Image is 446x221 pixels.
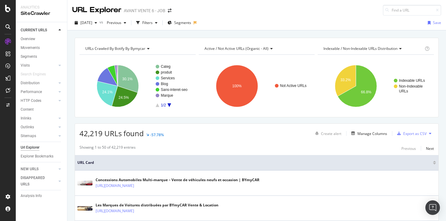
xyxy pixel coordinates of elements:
a: HTTP Codes [21,98,57,104]
button: Export as CSV [395,129,427,138]
a: [URL][DOMAIN_NAME] [96,183,134,189]
div: URL Explorer [72,5,121,15]
div: Performance [21,89,42,95]
div: Les Marques de Voitures distribuées par BYmyCAR Vente & Location [96,202,218,208]
a: Content [21,106,63,113]
h4: Indexable / Non-Indexable URLs Distribution [322,44,424,54]
div: Url Explorer [21,144,39,151]
span: URL Card [77,160,431,165]
a: DISAPPEARED URLS [21,175,57,188]
span: 2025 Sep. 9th [80,20,92,25]
text: URLs [399,89,408,93]
div: Visits [21,62,30,69]
text: Not Active URLs [280,84,306,88]
div: Analysis Info [21,193,42,199]
text: 1/2 [161,103,166,107]
a: Sitemaps [21,133,57,139]
a: Performance [21,89,57,95]
span: Previous [104,20,121,25]
span: Active / Not Active URLs (organic - all) [204,46,269,51]
button: Filters [134,18,160,28]
text: 100% [232,84,242,88]
a: Explorer Bookmarks [21,153,63,160]
img: main image [77,181,93,185]
text: Services [161,76,175,80]
a: Movements [21,45,63,51]
a: Distribution [21,80,57,86]
text: Marque [161,93,173,98]
text: 66.8% [361,90,371,94]
span: Segments [174,20,191,25]
div: CURRENT URLS [21,27,47,33]
div: Inlinks [21,115,31,122]
div: HTTP Codes [21,98,41,104]
div: Manage Columns [357,131,387,136]
text: 24.1% [102,90,113,94]
span: vs [100,19,104,25]
div: arrow-right-arrow-left [168,9,171,13]
button: Save [425,18,441,28]
span: 42,219 URLs found [79,128,144,138]
img: main image [77,206,93,211]
div: Save [433,20,441,25]
div: AVANT VENTE 6 - JOB [124,8,165,14]
a: Segments [21,54,63,60]
text: Indexable URLs [399,78,425,83]
button: Manage Columns [349,130,387,137]
text: 30.1% [122,77,133,81]
button: Next [426,145,434,152]
div: SiteCrawler [21,10,62,17]
div: NEW URLS [21,166,39,172]
span: URLs Crawled By Botify By bymycar [85,46,145,51]
div: Movements [21,45,40,51]
a: Analysis Info [21,193,63,199]
div: Create alert [321,131,341,136]
a: NEW URLS [21,166,57,172]
a: Search Engines [21,71,52,78]
button: Previous [104,18,129,28]
button: Create alert [313,129,341,138]
div: Showing 1 to 50 of 42,219 entries [79,145,136,152]
button: Segments [165,18,194,28]
a: Inlinks [21,115,57,122]
a: Outlinks [21,124,57,130]
text: 33.2% [340,78,351,82]
h4: URLs Crawled By Botify By bymycar [84,44,190,54]
div: Content [21,106,34,113]
div: DISAPPEARED URLS [21,175,51,188]
a: Overview [21,36,63,42]
text: Sans-interet-seo [161,88,188,92]
div: Overview [21,36,35,42]
h4: Active / Not Active URLs [203,44,309,54]
div: Previous [401,146,416,151]
a: [URL][DOMAIN_NAME] [96,208,134,214]
div: Filters [142,20,153,25]
div: Next [426,146,434,151]
input: Find a URL [383,5,441,16]
button: [DATE] [72,18,100,28]
div: Sitemaps [21,133,36,139]
a: Url Explorer [21,144,63,151]
svg: A chart. [79,60,196,112]
svg: A chart. [318,60,434,112]
text: produit [161,70,172,74]
div: Export as CSV [403,131,427,136]
div: Explorer Bookmarks [21,153,53,160]
div: -57.78% [150,132,164,137]
text: Categ [161,64,171,69]
svg: A chart. [199,60,315,112]
div: Distribution [21,80,40,86]
text: Blog [161,82,168,86]
div: Segments [21,54,37,60]
a: Visits [21,62,57,69]
button: Previous [401,145,416,152]
text: Non-Indexable [399,84,423,88]
a: CURRENT URLS [21,27,57,33]
div: Open Intercom Messenger [425,200,440,215]
div: Search Engines [21,71,46,78]
text: 24.5% [119,95,129,100]
div: Outlinks [21,124,34,130]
